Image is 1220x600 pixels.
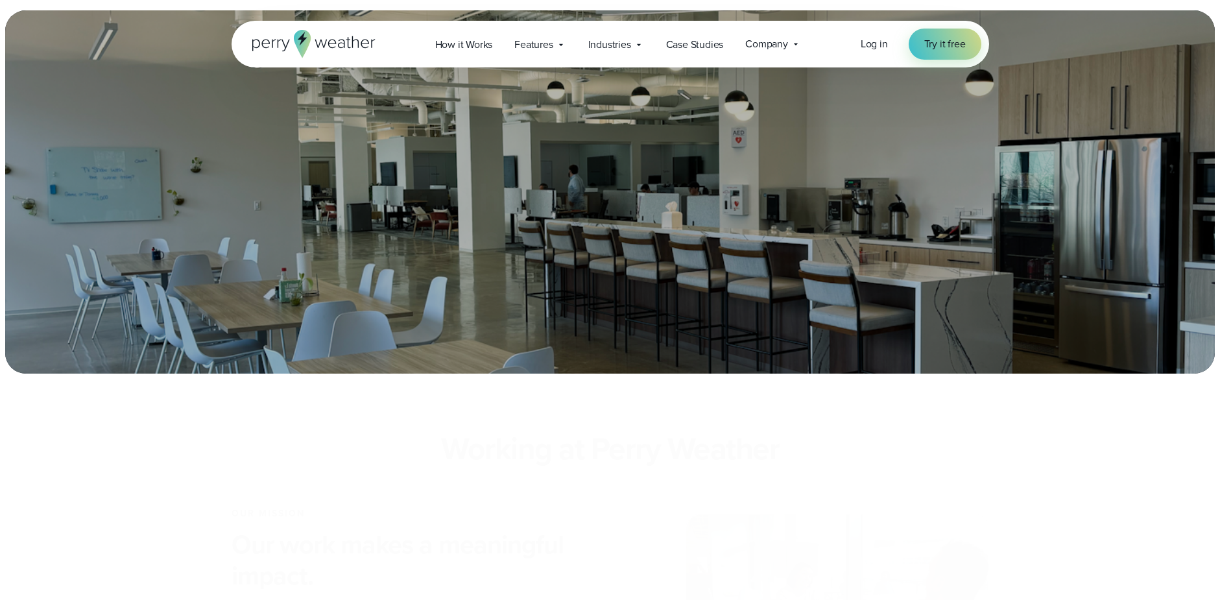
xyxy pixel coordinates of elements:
span: How it Works [435,37,493,53]
a: Case Studies [655,31,735,58]
a: Try it free [909,29,981,60]
a: Log in [861,36,888,52]
span: Try it free [924,36,966,52]
span: Case Studies [666,37,724,53]
span: Industries [588,37,631,53]
span: Log in [861,36,888,51]
span: Features [514,37,553,53]
a: How it Works [424,31,504,58]
span: Company [745,36,788,52]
